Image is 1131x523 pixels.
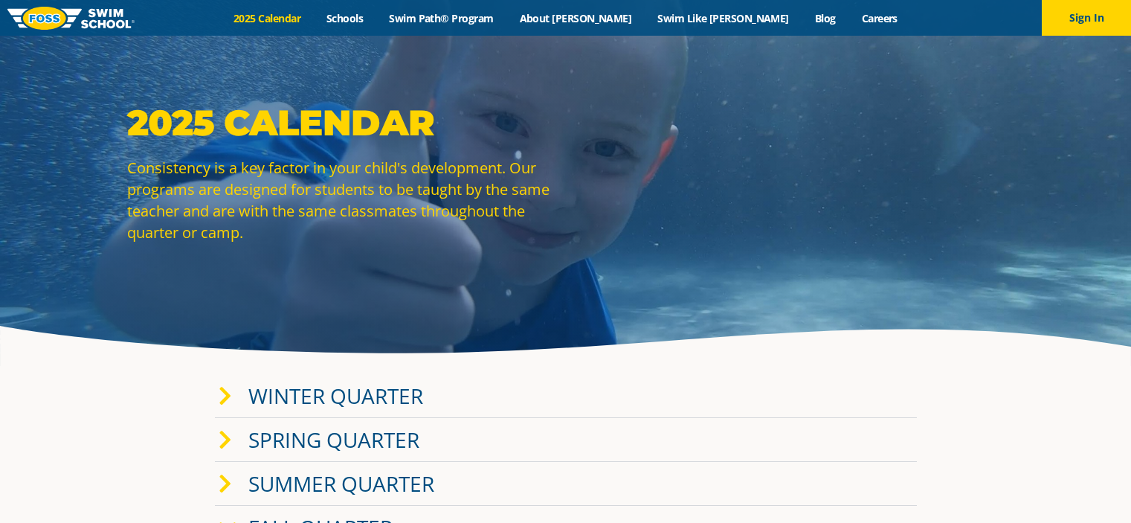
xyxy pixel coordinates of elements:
[248,469,434,498] a: Summer Quarter
[127,157,558,243] p: Consistency is a key factor in your child's development. Our programs are designed for students t...
[376,11,506,25] a: Swim Path® Program
[848,11,910,25] a: Careers
[506,11,645,25] a: About [PERSON_NAME]
[645,11,802,25] a: Swim Like [PERSON_NAME]
[802,11,848,25] a: Blog
[248,426,419,454] a: Spring Quarter
[221,11,314,25] a: 2025 Calendar
[248,382,423,410] a: Winter Quarter
[127,101,434,144] strong: 2025 Calendar
[314,11,376,25] a: Schools
[7,7,135,30] img: FOSS Swim School Logo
